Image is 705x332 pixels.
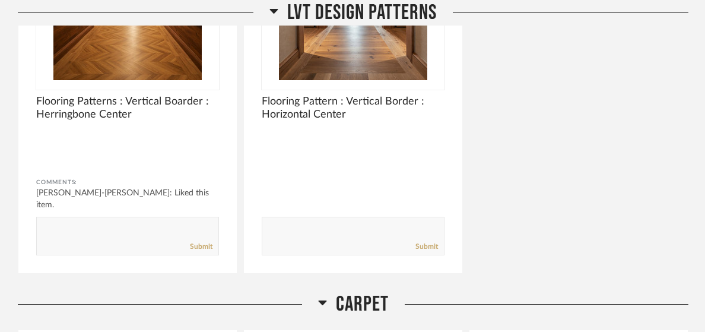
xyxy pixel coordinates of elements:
[36,95,219,121] span: Flooring Patterns : Vertical Boarder : Herringbone Center
[336,292,389,317] span: Carpet
[262,95,444,121] span: Flooring Pattern : Vertical Border : Horizontal Center
[36,187,219,211] div: [PERSON_NAME]-[PERSON_NAME]: Liked this item.
[36,176,219,188] div: Comments:
[415,242,438,252] a: Submit
[190,242,212,252] a: Submit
